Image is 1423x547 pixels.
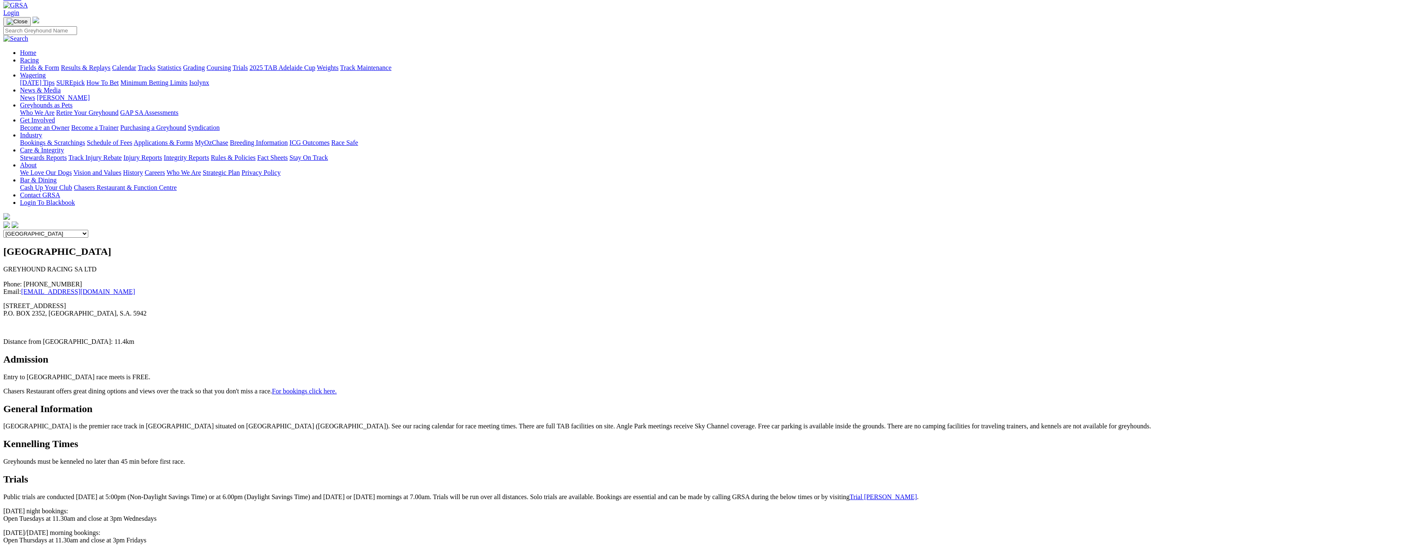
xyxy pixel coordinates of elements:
[20,184,1420,191] div: Bar & Dining
[289,154,328,161] a: Stay On Track
[3,35,28,42] img: Search
[20,139,1420,147] div: Industry
[207,64,231,71] a: Coursing
[20,139,85,146] a: Bookings & Scratchings
[230,139,288,146] a: Breeding Information
[203,169,240,176] a: Strategic Plan
[3,438,1420,450] h2: Kennelling Times
[3,403,1420,415] h2: General Information
[21,288,135,295] a: [EMAIL_ADDRESS][DOMAIN_NAME]
[3,213,10,220] img: logo-grsa-white.png
[61,64,110,71] a: Results & Replays
[112,64,136,71] a: Calendar
[3,423,1420,430] p: [GEOGRAPHIC_DATA] is the premier race track in [GEOGRAPHIC_DATA] situated on [GEOGRAPHIC_DATA] ([...
[3,221,10,228] img: facebook.svg
[20,124,70,131] a: Become an Owner
[3,458,1420,465] p: Greyhounds must be kenneled no later than 45 min before first race.
[3,338,1420,346] p: Distance from [GEOGRAPHIC_DATA]: 11.4km
[257,154,288,161] a: Fact Sheets
[242,169,281,176] a: Privacy Policy
[189,79,209,86] a: Isolynx
[164,154,209,161] a: Integrity Reports
[20,94,1420,102] div: News & Media
[3,493,1420,501] p: Public trials are conducted [DATE] at 5:00pm (Non-Daylight Savings Time) or at 6.00pm (Daylight S...
[188,124,219,131] a: Syndication
[123,154,162,161] a: Injury Reports
[68,154,122,161] a: Track Injury Rebate
[37,94,90,101] a: [PERSON_NAME]
[3,9,19,16] a: Login
[3,17,31,26] button: Toggle navigation
[20,117,55,124] a: Get Involved
[195,139,228,146] a: MyOzChase
[20,132,42,139] a: Industry
[3,529,1420,544] p: [DATE]/[DATE] morning bookings: Open Thursdays at 11.30am and close at 3pm Fridays
[123,169,143,176] a: History
[3,354,1420,365] h2: Admission
[232,64,248,71] a: Trials
[20,57,39,64] a: Racing
[20,154,67,161] a: Stewards Reports
[71,124,119,131] a: Become a Trainer
[20,79,1420,87] div: Wagering
[157,64,182,71] a: Statistics
[20,94,35,101] a: News
[73,169,121,176] a: Vision and Values
[3,26,77,35] input: Search
[20,191,60,199] a: Contact GRSA
[20,102,72,109] a: Greyhounds as Pets
[32,17,39,23] img: logo-grsa-white.png
[3,246,1420,257] h2: [GEOGRAPHIC_DATA]
[20,64,1420,72] div: Racing
[20,184,72,191] a: Cash Up Your Club
[3,474,1420,485] h2: Trials
[20,154,1420,162] div: Care & Integrity
[120,79,187,86] a: Minimum Betting Limits
[138,64,156,71] a: Tracks
[20,124,1420,132] div: Get Involved
[3,507,1420,522] p: [DATE] night bookings: Open Tuesdays at 11.30am and close at 3pm Wednesdays
[3,2,28,9] img: GRSA
[20,64,59,71] a: Fields & Form
[12,221,18,228] img: twitter.svg
[850,493,917,500] a: Trial [PERSON_NAME]
[167,169,201,176] a: Who We Are
[331,139,358,146] a: Race Safe
[20,87,61,94] a: News & Media
[3,373,1420,381] p: Entry to [GEOGRAPHIC_DATA] race meets is FREE.
[56,109,119,116] a: Retire Your Greyhound
[20,177,57,184] a: Bar & Dining
[183,64,205,71] a: Grading
[120,109,179,116] a: GAP SA Assessments
[145,169,165,176] a: Careers
[74,184,177,191] a: Chasers Restaurant & Function Centre
[340,64,391,71] a: Track Maintenance
[249,64,315,71] a: 2025 TAB Adelaide Cup
[20,199,75,206] a: Login To Blackbook
[20,109,55,116] a: Who We Are
[134,139,193,146] a: Applications & Forms
[20,147,64,154] a: Care & Integrity
[3,302,1420,317] p: [STREET_ADDRESS] P.O. BOX 2352, [GEOGRAPHIC_DATA], S.A. 5942
[3,388,1420,395] p: Chasers Restaurant offers great dining options and views over the track so that you don't miss a ...
[317,64,339,71] a: Weights
[87,79,119,86] a: How To Bet
[87,139,132,146] a: Schedule of Fees
[20,109,1420,117] div: Greyhounds as Pets
[3,266,1420,296] p: GREYHOUND RACING SA LTD Phone: [PHONE_NUMBER] Email:
[120,124,186,131] a: Purchasing a Greyhound
[20,72,46,79] a: Wagering
[211,154,256,161] a: Rules & Policies
[20,169,1420,177] div: About
[20,169,72,176] a: We Love Our Dogs
[20,162,37,169] a: About
[20,49,36,56] a: Home
[272,388,337,395] a: For bookings click here.
[56,79,85,86] a: SUREpick
[7,18,27,25] img: Close
[289,139,329,146] a: ICG Outcomes
[20,79,55,86] a: [DATE] Tips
